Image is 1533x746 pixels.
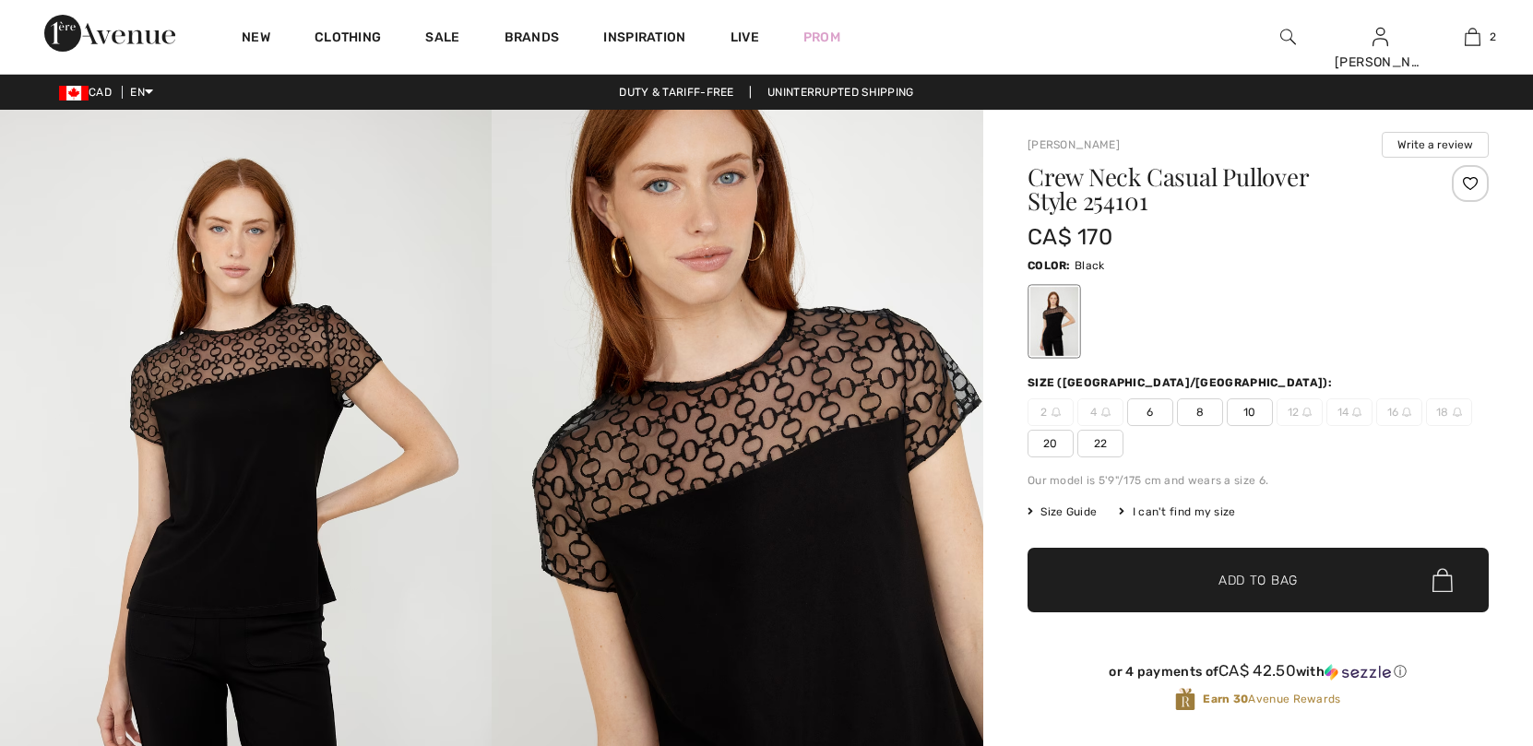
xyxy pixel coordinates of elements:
a: 2 [1427,26,1517,48]
span: 2 [1028,398,1074,426]
img: ring-m.svg [1402,408,1411,417]
span: Inspiration [603,30,685,49]
a: Sign In [1373,28,1388,45]
span: CA$ 170 [1028,224,1112,250]
img: Avenue Rewards [1175,687,1195,712]
img: ring-m.svg [1352,408,1361,417]
span: Add to Bag [1218,571,1298,590]
h1: Crew Neck Casual Pullover Style 254101 [1028,165,1412,213]
img: ring-m.svg [1453,408,1462,417]
span: EN [130,86,153,99]
a: Prom [803,28,840,47]
img: Bag.svg [1432,568,1453,592]
span: Color: [1028,259,1071,272]
img: search the website [1280,26,1296,48]
div: I can't find my size [1119,503,1235,520]
span: 18 [1426,398,1472,426]
div: Our model is 5'9"/175 cm and wears a size 6. [1028,472,1489,489]
a: New [242,30,270,49]
span: 14 [1326,398,1373,426]
img: 1ère Avenue [44,15,175,52]
span: 20 [1028,430,1074,457]
span: Avenue Rewards [1203,691,1340,707]
button: Write a review [1382,132,1489,158]
div: Black [1030,287,1078,356]
span: 8 [1177,398,1223,426]
img: Sezzle [1325,664,1391,681]
span: 2 [1490,29,1496,45]
a: Sale [425,30,459,49]
img: My Bag [1465,26,1480,48]
span: 16 [1376,398,1422,426]
span: 4 [1077,398,1123,426]
button: Add to Bag [1028,548,1489,612]
span: 10 [1227,398,1273,426]
iframe: Opens a widget where you can find more information [1415,608,1515,654]
span: CA$ 42.50 [1218,661,1296,680]
img: My Info [1373,26,1388,48]
img: ring-m.svg [1052,408,1061,417]
span: 22 [1077,430,1123,457]
span: CAD [59,86,119,99]
a: [PERSON_NAME] [1028,138,1120,151]
img: ring-m.svg [1302,408,1312,417]
span: Size Guide [1028,503,1097,520]
a: Clothing [315,30,381,49]
div: or 4 payments of with [1028,662,1489,681]
a: Brands [505,30,560,49]
div: [PERSON_NAME] [1335,53,1425,72]
span: 12 [1277,398,1323,426]
img: ring-m.svg [1101,408,1111,417]
img: Canadian Dollar [59,86,89,101]
span: Black [1075,259,1105,272]
strong: Earn 30 [1203,693,1248,705]
div: or 4 payments ofCA$ 42.50withSezzle Click to learn more about Sezzle [1028,662,1489,687]
div: Size ([GEOGRAPHIC_DATA]/[GEOGRAPHIC_DATA]): [1028,374,1336,391]
a: Live [731,28,759,47]
span: 6 [1127,398,1173,426]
